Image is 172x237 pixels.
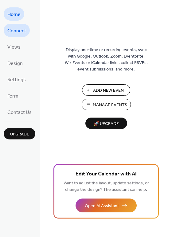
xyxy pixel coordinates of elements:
[4,56,26,70] a: Design
[7,75,26,85] span: Settings
[93,87,127,94] span: Add New Event
[7,42,21,52] span: Views
[10,131,29,138] span: Upgrade
[85,118,127,129] button: 🚀 Upgrade
[4,105,35,118] a: Contact Us
[4,7,24,21] a: Home
[4,24,30,37] a: Connect
[4,40,24,53] a: Views
[89,120,123,128] span: 🚀 Upgrade
[82,99,131,110] button: Manage Events
[7,10,21,19] span: Home
[82,84,130,96] button: Add New Event
[7,108,32,117] span: Contact Us
[76,199,137,212] button: Open AI Assistant
[4,128,35,139] button: Upgrade
[64,179,149,194] span: Want to adjust the layout, update settings, or change the design? The assistant can help.
[93,102,127,108] span: Manage Events
[7,26,26,36] span: Connect
[7,59,23,68] span: Design
[4,89,22,102] a: Form
[76,170,137,179] span: Edit Your Calendar with AI
[65,47,148,73] span: Display one-time or recurring events, sync with Google, Outlook, Zoom, Eventbrite, Wix Events or ...
[85,203,119,209] span: Open AI Assistant
[7,91,18,101] span: Form
[4,73,29,86] a: Settings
